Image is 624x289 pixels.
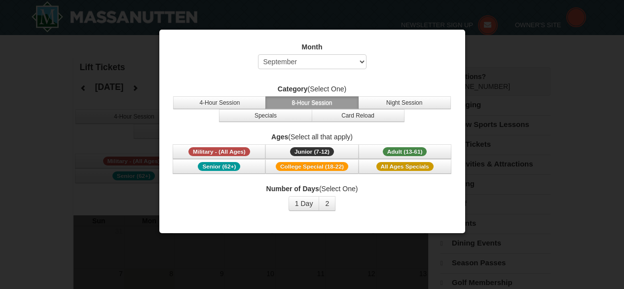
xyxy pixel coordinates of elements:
[290,147,334,156] span: Junior (7-12)
[173,159,265,174] button: Senior (62+)
[289,196,320,211] button: 1 Day
[359,159,451,174] button: All Ages Specials
[188,147,250,156] span: Military - (All Ages)
[173,144,265,159] button: Military - (All Ages)
[319,196,335,211] button: 2
[376,162,434,171] span: All Ages Specials
[265,96,358,109] button: 8-Hour Session
[172,132,453,142] label: (Select all that apply)
[383,147,427,156] span: Adult (13-61)
[173,96,266,109] button: 4-Hour Session
[172,84,453,94] label: (Select One)
[198,162,240,171] span: Senior (62+)
[271,133,288,141] strong: Ages
[265,144,358,159] button: Junior (7-12)
[219,109,312,122] button: Specials
[266,185,319,193] strong: Number of Days
[265,159,358,174] button: College Special (18-22)
[302,43,323,51] strong: Month
[276,162,348,171] span: College Special (18-22)
[278,85,308,93] strong: Category
[358,96,451,109] button: Night Session
[359,144,451,159] button: Adult (13-61)
[312,109,404,122] button: Card Reload
[172,184,453,194] label: (Select One)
